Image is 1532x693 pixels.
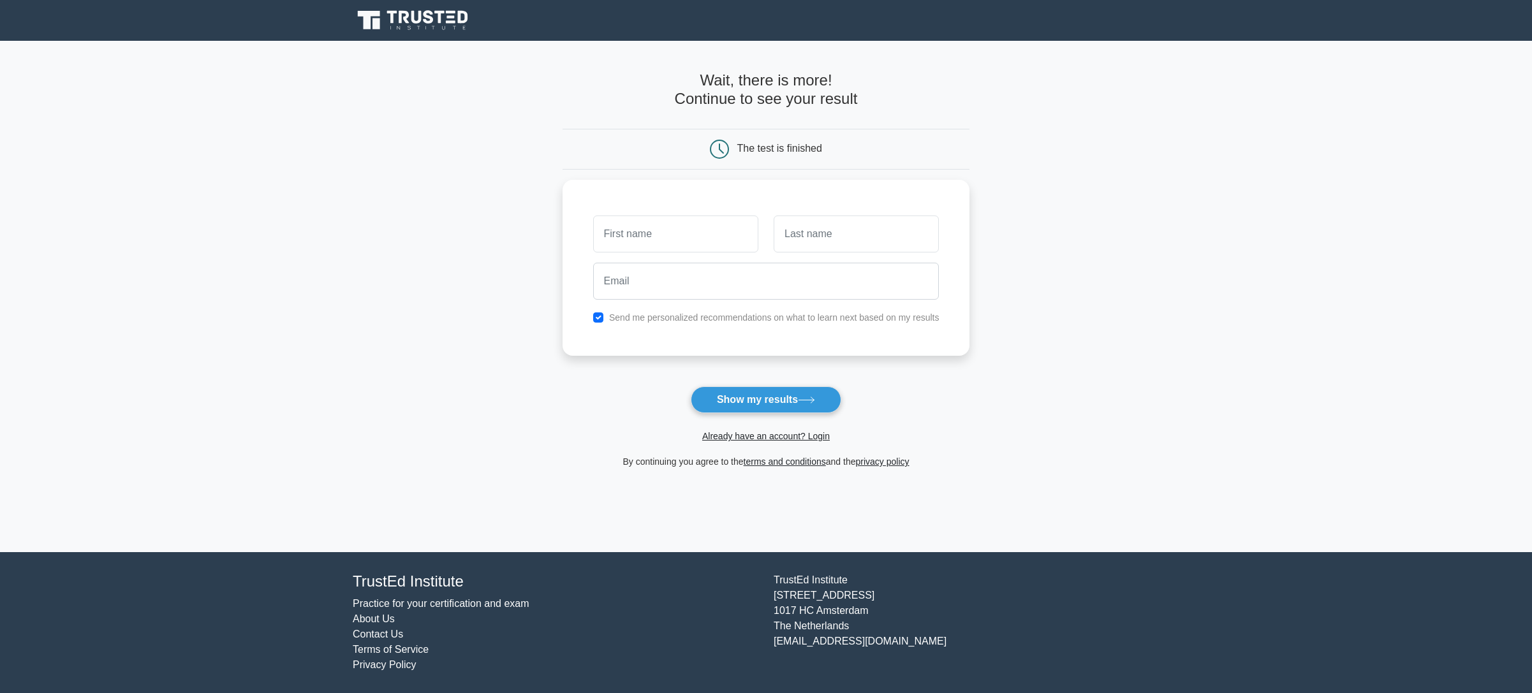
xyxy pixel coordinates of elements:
[353,659,416,670] a: Privacy Policy
[609,312,939,323] label: Send me personalized recommendations on what to learn next based on my results
[744,456,826,467] a: terms and conditions
[593,263,939,300] input: Email
[691,386,841,413] button: Show my results
[737,143,822,154] div: The test is finished
[353,613,395,624] a: About Us
[774,215,939,252] input: Last name
[353,629,403,639] a: Contact Us
[702,431,830,441] a: Already have an account? Login
[353,644,429,655] a: Terms of Service
[856,456,910,467] a: privacy policy
[353,598,529,609] a: Practice for your certification and exam
[563,71,970,108] h4: Wait, there is more! Continue to see your result
[555,454,978,469] div: By continuing you agree to the and the
[766,573,1187,673] div: TrustEd Institute [STREET_ADDRESS] 1017 HC Amsterdam The Netherlands [EMAIL_ADDRESS][DOMAIN_NAME]
[353,573,758,591] h4: TrustEd Institute
[593,215,758,252] input: First name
